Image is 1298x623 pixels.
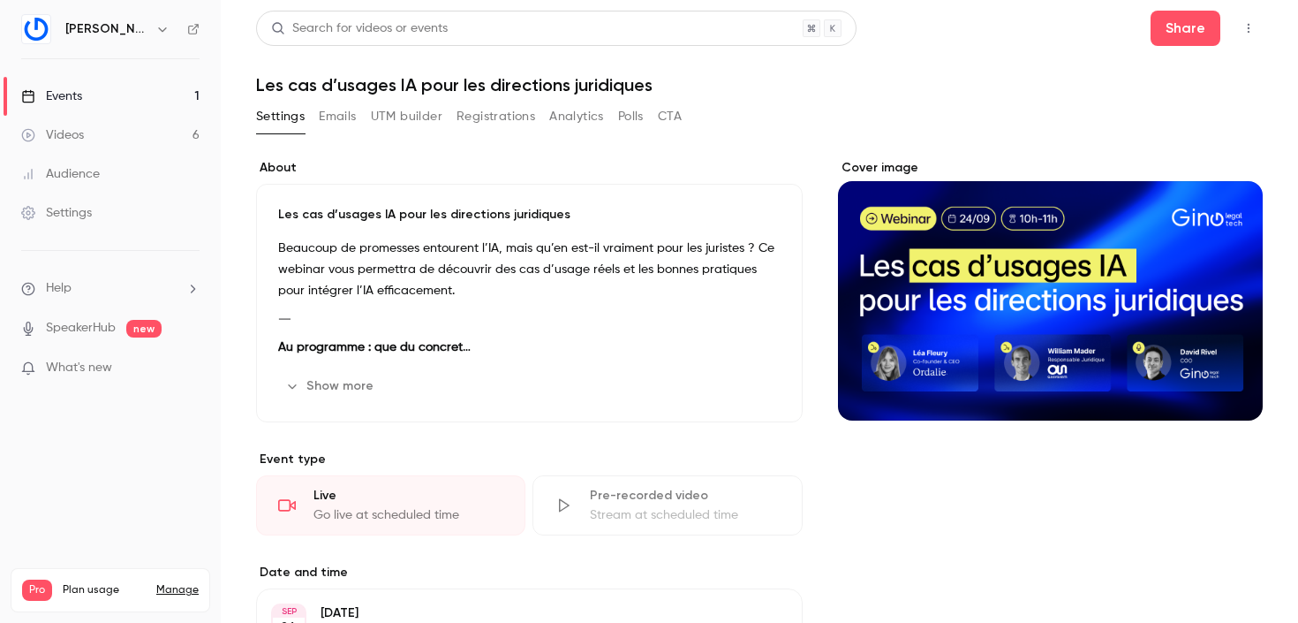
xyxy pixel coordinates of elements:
[590,487,780,505] div: Pre-recorded video
[256,475,525,536] div: LiveGo live at scheduled time
[256,103,305,131] button: Settings
[278,238,781,301] p: Beaucoup de promesses entourent l’IA, mais qu’en est-il vraiment pour les juristes ? Ce webinar v...
[178,361,200,376] iframe: Noticeable Trigger
[278,206,781,224] p: Les cas d’usages IA pour les directions juridiques
[371,103,442,131] button: UTM builder
[313,487,503,505] div: Live
[156,583,199,597] a: Manage
[21,204,92,222] div: Settings
[63,583,146,597] span: Plan usage
[46,279,72,298] span: Help
[278,372,384,400] button: Show more
[618,103,644,131] button: Polls
[278,341,471,353] strong: Au programme : que du concret
[46,319,116,338] a: SpeakerHub
[838,159,1263,177] label: Cover image
[65,20,148,38] h6: [PERSON_NAME]
[273,605,305,618] div: SEP
[256,159,803,177] label: About
[21,165,100,183] div: Audience
[271,19,448,38] div: Search for videos or events
[838,159,1263,421] section: Cover image
[658,103,682,131] button: CTA
[590,506,780,524] div: Stream at scheduled time
[21,126,84,144] div: Videos
[256,74,1263,95] h1: Les cas d’usages IA pour les directions juridiques
[22,15,50,43] img: Gino LegalTech
[313,506,503,524] div: Go live at scheduled time
[319,103,356,131] button: Emails
[321,604,709,622] p: [DATE]
[457,103,535,131] button: Registrations
[46,359,112,377] span: What's new
[278,308,781,330] p: ⸻
[549,103,604,131] button: Analytics
[256,451,803,468] p: Event type
[532,475,802,536] div: Pre-recorded videoStream at scheduled time
[1151,11,1220,46] button: Share
[21,279,200,298] li: help-dropdown-opener
[256,564,803,581] label: Date and time
[126,320,162,338] span: new
[22,580,52,601] span: Pro
[21,87,82,105] div: Events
